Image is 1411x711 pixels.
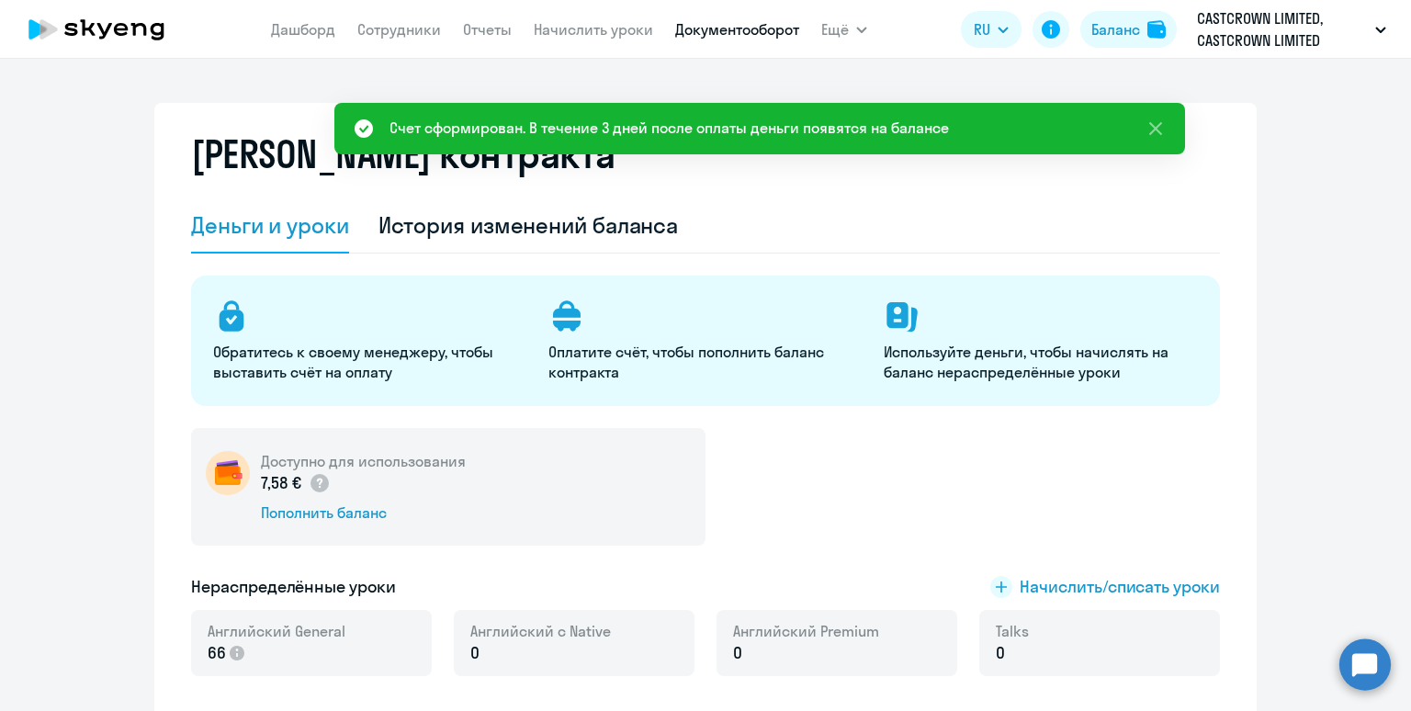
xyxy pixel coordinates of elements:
button: RU [961,11,1022,48]
div: Баланс [1091,18,1140,40]
span: Начислить/списать уроки [1020,575,1220,599]
p: Оплатите счёт, чтобы пополнить баланс контракта [548,342,862,382]
a: Начислить уроки [534,20,653,39]
span: 0 [733,641,742,665]
span: Ещё [821,18,849,40]
h5: Нераспределённые уроки [191,575,396,599]
div: История изменений баланса [378,210,679,240]
button: CASTCROWN LIMITED, CASTCROWN LIMITED [1188,7,1395,51]
span: Английский с Native [470,621,611,641]
a: Дашборд [271,20,335,39]
img: balance [1147,20,1166,39]
a: Сотрудники [357,20,441,39]
p: 7,58 € [261,471,331,495]
img: wallet-circle.png [206,451,250,495]
span: RU [974,18,990,40]
div: Деньги и уроки [191,210,349,240]
p: Используйте деньги, чтобы начислять на баланс нераспределённые уроки [884,342,1197,382]
a: Документооборот [675,20,799,39]
span: Английский Premium [733,621,879,641]
p: CASTCROWN LIMITED, CASTCROWN LIMITED [1197,7,1368,51]
span: Английский General [208,621,345,641]
p: Обратитесь к своему менеджеру, чтобы выставить счёт на оплату [213,342,526,382]
span: 0 [996,641,1005,665]
h2: [PERSON_NAME] контракта [191,132,615,176]
button: Ещё [821,11,867,48]
h5: Доступно для использования [261,451,466,471]
span: 66 [208,641,226,665]
span: 0 [470,641,480,665]
a: Отчеты [463,20,512,39]
div: Счет сформирован. В течение 3 дней после оплаты деньги появятся на балансе [389,117,949,139]
div: Пополнить баланс [261,502,466,523]
span: Talks [996,621,1029,641]
button: Балансbalance [1080,11,1177,48]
